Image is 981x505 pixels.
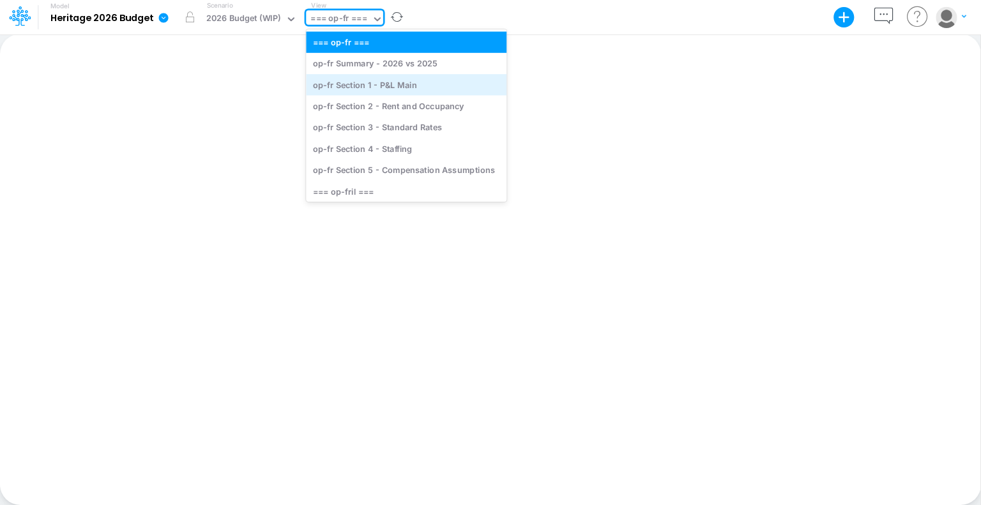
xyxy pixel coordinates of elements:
[206,12,281,27] div: 2026 Budget (WIP)
[306,160,506,181] div: op-fr Section 5 - Compensation Assumptions
[306,95,506,116] div: op-fr Section 2 - Rent and Occupancy
[50,3,70,10] label: Model
[310,12,367,27] div: === op-fr ===
[311,1,326,10] label: View
[306,138,506,159] div: op-fr Section 4 - Staffing
[306,74,506,95] div: op-fr Section 1 - P&L Main
[306,181,506,202] div: === op-fril ===
[306,31,506,52] div: === op-fr ===
[306,117,506,138] div: op-fr Section 3 - Standard Rates
[306,53,506,74] div: op-fr Summary - 2026 vs 2025
[50,13,153,24] b: Heritage 2026 Budget
[207,1,233,10] label: Scenario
